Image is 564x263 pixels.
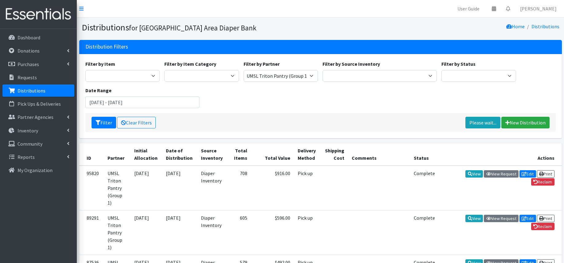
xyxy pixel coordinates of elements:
[162,143,197,166] th: Date of Distribution
[85,96,200,108] input: January 1, 2011 - December 31, 2011
[104,210,131,255] td: UMSL Triton Pantry (Group 1)
[164,60,216,68] label: Filter by Item Category
[519,170,536,178] a: Edit
[85,60,115,68] label: Filter by Item
[2,71,74,84] a: Requests
[2,164,74,176] a: My Organization
[129,23,257,32] small: for [GEOGRAPHIC_DATA] Area Diaper Bank
[410,143,439,166] th: Status
[465,215,483,222] a: View
[2,98,74,110] a: Pick Ups & Deliveries
[519,215,536,222] a: Edit
[92,117,116,128] button: Filter
[251,210,294,255] td: $596.00
[18,74,37,80] p: Requests
[79,143,104,166] th: ID
[2,84,74,97] a: Distributions
[227,210,251,255] td: 605
[104,166,131,210] td: UMSL Triton Pantry (Group 1)
[2,151,74,163] a: Reports
[2,124,74,137] a: Inventory
[18,88,45,94] p: Distributions
[251,166,294,210] td: $916.00
[85,87,112,94] label: Date Range
[465,170,483,178] a: View
[197,143,227,166] th: Source Inventory
[439,143,562,166] th: Actions
[294,143,320,166] th: Delivery Method
[18,167,53,173] p: My Organization
[162,210,197,255] td: [DATE]
[515,2,562,15] a: [PERSON_NAME]
[131,166,162,210] td: [DATE]
[251,143,294,166] th: Total Value
[117,117,156,128] a: Clear Filters
[2,45,74,57] a: Donations
[484,215,519,222] a: View Request
[294,210,320,255] td: Pick up
[501,117,550,128] a: New Distribution
[2,138,74,150] a: Community
[104,143,131,166] th: Partner
[227,143,251,166] th: Total Items
[410,210,439,255] td: Complete
[441,60,476,68] label: Filter by Status
[537,170,554,178] a: Print
[162,166,197,210] td: [DATE]
[2,58,74,70] a: Purchases
[197,166,227,210] td: Diaper Inventory
[227,166,251,210] td: 708
[131,143,162,166] th: Initial Allocation
[531,23,559,29] a: Distributions
[18,141,42,147] p: Community
[2,4,74,25] img: HumanEssentials
[323,60,380,68] label: Filter by Source Inventory
[537,215,554,222] a: Print
[452,2,484,15] a: User Guide
[18,61,39,67] p: Purchases
[18,48,40,54] p: Donations
[348,143,410,166] th: Comments
[18,34,40,41] p: Dashboard
[465,117,500,128] a: Please wait...
[2,31,74,44] a: Dashboard
[131,210,162,255] td: [DATE]
[82,22,318,33] h1: Distributions
[18,101,61,107] p: Pick Ups & Deliveries
[531,223,554,230] a: Reclaim
[484,170,519,178] a: View Request
[506,23,525,29] a: Home
[79,166,104,210] td: 95820
[85,44,128,50] h3: Distribution Filters
[320,143,348,166] th: Shipping Cost
[18,114,53,120] p: Partner Agencies
[244,60,280,68] label: Filter by Partner
[79,210,104,255] td: 89291
[294,166,320,210] td: Pick up
[18,154,35,160] p: Reports
[197,210,227,255] td: Diaper Inventory
[2,111,74,123] a: Partner Agencies
[410,166,439,210] td: Complete
[18,128,38,134] p: Inventory
[531,178,554,186] a: Reclaim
